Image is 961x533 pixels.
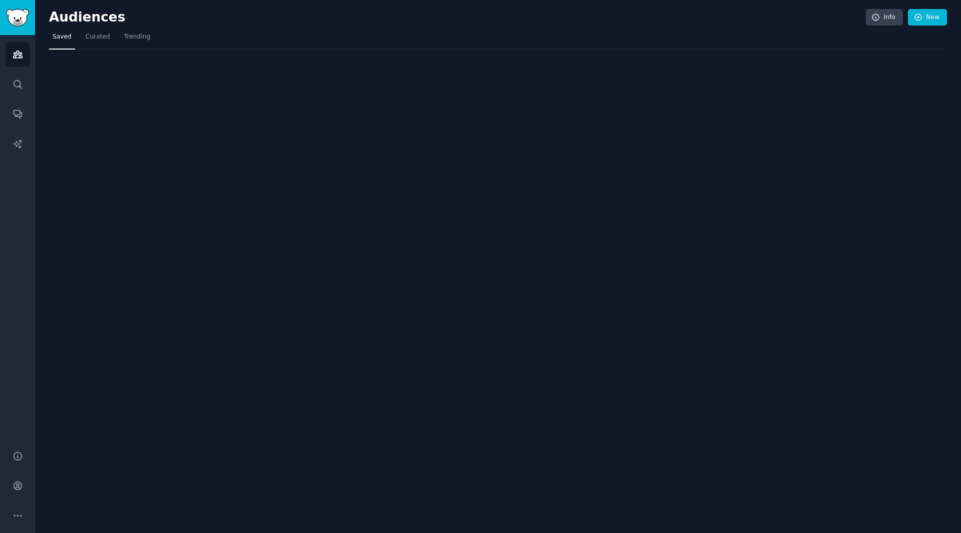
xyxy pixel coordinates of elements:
a: New [908,9,947,26]
a: Saved [49,29,75,50]
h2: Audiences [49,10,866,26]
span: Trending [124,33,150,42]
img: GummySearch logo [6,9,29,27]
span: Curated [86,33,110,42]
a: Trending [121,29,154,50]
a: Info [866,9,903,26]
span: Saved [53,33,72,42]
a: Curated [82,29,114,50]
